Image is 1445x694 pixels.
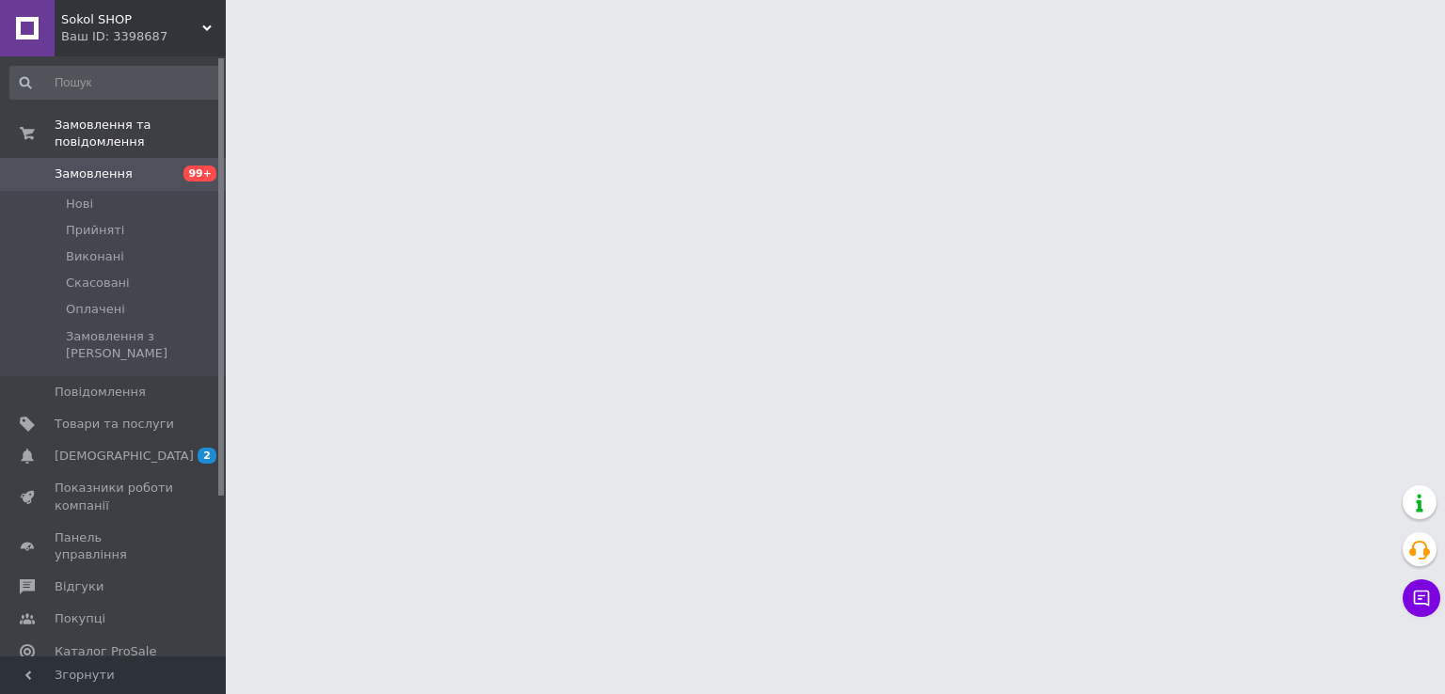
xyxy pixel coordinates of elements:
button: Чат з покупцем [1403,579,1440,617]
span: [DEMOGRAPHIC_DATA] [55,448,194,465]
span: Замовлення [55,166,133,182]
span: Виконані [66,248,124,265]
span: Sokol SHOP [61,11,202,28]
span: Покупці [55,610,105,627]
span: Панель управління [55,529,174,563]
span: Товари та послуги [55,416,174,433]
span: Повідомлення [55,384,146,401]
span: Скасовані [66,275,130,292]
span: Прийняті [66,222,124,239]
span: 2 [198,448,216,464]
span: 99+ [183,166,216,181]
span: Каталог ProSale [55,643,156,660]
span: Нові [66,196,93,213]
div: Ваш ID: 3398687 [61,28,226,45]
span: Оплачені [66,301,125,318]
input: Пошук [9,66,222,100]
span: Показники роботи компанії [55,480,174,513]
span: Замовлення та повідомлення [55,117,226,150]
span: Замовлення з [PERSON_NAME] [66,328,220,362]
span: Відгуки [55,578,103,595]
